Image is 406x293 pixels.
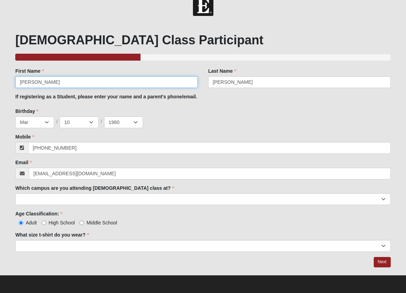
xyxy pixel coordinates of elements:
span: / [56,118,58,126]
h1: [DEMOGRAPHIC_DATA] Class Participant [15,33,391,47]
label: First Name [15,68,44,74]
label: Age Classification: [15,210,62,217]
span: High School [49,220,75,225]
label: Birthday [15,108,39,115]
label: Email [15,159,32,166]
label: Which campus are you attending [DEMOGRAPHIC_DATA] class at? [15,185,174,192]
a: Next [374,257,391,267]
span: Middle School [86,220,117,225]
span: Adult [26,220,37,225]
input: High School [42,221,46,225]
b: If registering as a Student, please enter your name and a parent's phone/email. [15,94,197,99]
span: / [101,118,102,126]
input: Adult [19,221,23,225]
input: Middle School [79,221,84,225]
label: What size t-shirt do you wear? [15,231,89,238]
label: Last Name [208,68,236,74]
label: Mobile [15,133,34,140]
